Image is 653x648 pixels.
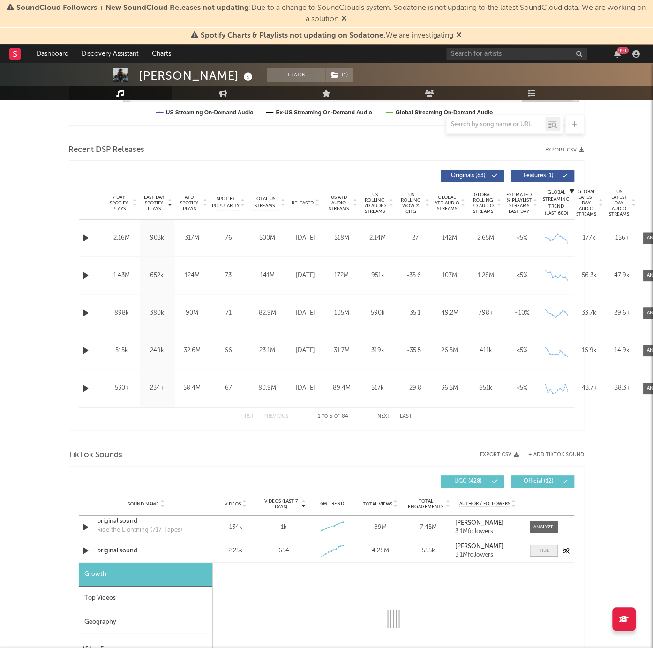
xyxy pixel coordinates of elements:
[460,501,510,507] span: Author / Followers
[326,347,358,356] div: 31.7M
[576,234,604,243] div: 177k
[441,170,504,182] button: Originals(83)
[471,384,502,393] div: 651k
[250,271,285,281] div: 141M
[128,502,159,507] span: Sound Name
[407,523,450,533] div: 7.45M
[480,452,519,458] button: Export CSV
[214,547,258,556] div: 2.25k
[435,347,466,356] div: 26.5M
[471,347,502,356] div: 411k
[212,271,245,281] div: 73
[576,384,604,393] div: 43.7k
[69,144,145,156] span: Recent DSP Releases
[518,479,561,485] span: Official ( 12 )
[326,68,353,82] button: (1)
[455,520,503,527] strong: [PERSON_NAME]
[310,501,354,508] div: 6M Trend
[322,415,328,419] span: to
[359,547,402,556] div: 4.28M
[212,384,245,393] div: 67
[378,414,391,420] button: Next
[79,611,212,635] div: Geography
[441,476,504,488] button: UGC(428)
[107,271,137,281] div: 1.43M
[507,309,538,318] div: ~ 10 %
[398,384,430,393] div: -29.8
[362,271,394,281] div: 951k
[142,195,167,212] span: Last Day Spotify Plays
[290,234,322,243] div: [DATE]
[69,450,123,461] span: TikTok Sounds
[447,173,490,179] span: Originals ( 83 )
[212,196,240,210] span: Spotify Popularity
[212,347,245,356] div: 66
[292,201,314,206] span: Released
[398,234,430,243] div: -27
[407,547,450,556] div: 555k
[241,414,255,420] button: First
[507,192,533,215] span: Estimated % Playlist Streams Last Day
[250,196,280,210] span: Total US Streams
[400,414,413,420] button: Last
[177,195,202,212] span: ATD Spotify Plays
[142,384,173,393] div: 234k
[396,109,493,116] text: Global Streaming On-Demand Audio
[447,121,546,128] input: Search by song name or URL
[201,32,383,39] span: Spotify Charts & Playlists not updating on Sodatone
[398,347,430,356] div: -35.5
[290,384,322,393] div: [DATE]
[107,195,132,212] span: 7 Day Spotify Plays
[250,347,285,356] div: 23.1M
[142,271,173,281] div: 652k
[407,499,445,510] span: Total Engagements
[608,234,637,243] div: 156k
[608,384,637,393] div: 38.3k
[519,453,585,458] button: + Add TikTok Sound
[267,68,326,82] button: Track
[457,32,462,39] span: Dismiss
[507,234,538,243] div: <5%
[107,384,137,393] div: 530k
[471,192,496,215] span: Global Rolling 7D Audio Streams
[225,502,241,507] span: Videos
[308,412,359,423] div: 1 5 84
[362,192,388,215] span: US Rolling 7D Audio Streams
[278,547,289,556] div: 654
[511,476,575,488] button: Official(12)
[326,384,358,393] div: 89.4M
[250,234,285,243] div: 500M
[455,544,520,550] a: [PERSON_NAME]
[326,309,358,318] div: 105M
[139,68,255,83] div: [PERSON_NAME]
[435,384,466,393] div: 36.5M
[98,526,183,535] div: Ride the Lightning (717 Tapes)
[398,309,430,318] div: -35.1
[615,50,621,58] button: 99+
[212,309,245,318] div: 71
[326,271,358,281] div: 172M
[507,384,538,393] div: <5%
[362,347,394,356] div: 319k
[608,347,637,356] div: 14.9k
[435,195,460,212] span: Global ATD Audio Streams
[362,384,394,393] div: 517k
[142,234,173,243] div: 903k
[511,170,575,182] button: Features(1)
[276,109,372,116] text: Ex-US Streaming On-Demand Audio
[107,309,137,318] div: 898k
[142,309,173,318] div: 380k
[177,309,208,318] div: 90M
[326,68,353,82] span: ( 1 )
[177,347,208,356] div: 32.6M
[79,563,212,587] div: Growth
[435,309,466,318] div: 49.2M
[576,189,598,218] span: Global Latest Day Audio Streams
[98,517,195,527] a: original sound
[447,479,490,485] span: UGC ( 428 )
[608,189,631,218] span: US Latest Day Audio Streams
[75,45,145,63] a: Discovery Assistant
[177,271,208,281] div: 124M
[455,529,520,535] div: 3.1M followers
